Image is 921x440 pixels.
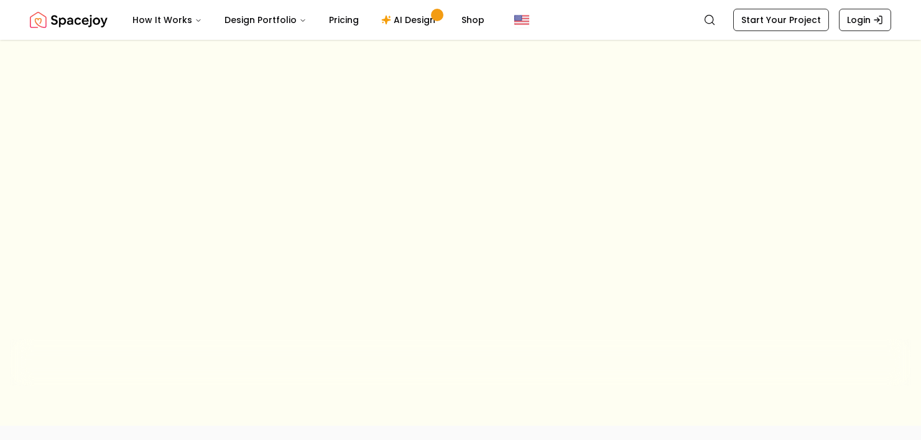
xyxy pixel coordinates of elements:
[319,7,369,32] a: Pricing
[514,12,529,27] img: United States
[123,7,212,32] button: How It Works
[30,7,108,32] a: Spacejoy
[30,7,108,32] img: Spacejoy Logo
[733,9,829,31] a: Start Your Project
[215,7,317,32] button: Design Portfolio
[451,7,494,32] a: Shop
[123,7,494,32] nav: Main
[839,9,891,31] a: Login
[371,7,449,32] a: AI Design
